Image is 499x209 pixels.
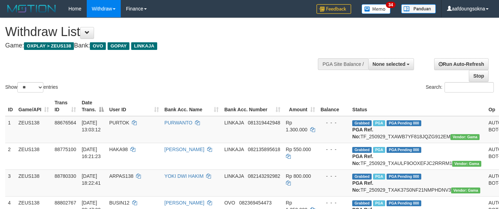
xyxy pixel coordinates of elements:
[164,173,204,179] a: YOKI DWI HAKIM
[24,42,74,50] span: OXPLAY > ZEUS138
[109,173,134,179] span: ARPAS138
[426,82,494,93] label: Search:
[469,70,489,82] a: Stop
[349,116,485,143] td: TF_250929_TXAWB7YF818JQZG912EM
[16,169,52,196] td: ZEUS138
[352,174,372,180] span: Grabbed
[387,147,421,153] span: PGA Pending
[82,120,101,132] span: [DATE] 13:03:12
[224,200,235,206] span: OVO
[373,147,385,153] span: Marked by aafnoeunsreypich
[401,4,436,14] img: panduan.png
[239,200,271,206] span: Copy 082369454473 to clipboard
[283,96,318,116] th: Amount: activate to sort column ascending
[352,120,372,126] span: Grabbed
[286,147,311,152] span: Rp 550.000
[5,25,326,39] h1: Withdraw List
[321,146,347,153] div: - - -
[352,154,373,166] b: PGA Ref. No:
[387,174,421,180] span: PGA Pending
[387,120,421,126] span: PGA Pending
[221,96,283,116] th: Bank Acc. Number: activate to sort column ascending
[248,173,280,179] span: Copy 082143292982 to clipboard
[108,42,129,50] span: GOPAY
[164,120,193,125] a: PURWANTO
[321,173,347,180] div: - - -
[5,169,16,196] td: 3
[162,96,222,116] th: Bank Acc. Name: activate to sort column ascending
[131,42,157,50] span: LINKAJA
[316,4,351,14] img: Feedback.jpg
[373,200,385,206] span: Marked by aafsreyleap
[54,200,76,206] span: 88802767
[450,134,480,140] span: Vendor URL: https://trx31.1velocity.biz
[349,169,485,196] td: TF_250929_TXAK37S0NF21NMPHDNV3
[445,82,494,93] input: Search:
[318,58,368,70] div: PGA Site Balance /
[52,96,79,116] th: Trans ID: activate to sort column ascending
[109,120,129,125] span: PURTOK
[373,61,406,67] span: None selected
[318,96,350,116] th: Balance
[286,120,307,132] span: Rp 1.300.000
[16,143,52,169] td: ZEUS138
[16,96,52,116] th: Game/API: activate to sort column ascending
[349,143,485,169] td: TF_250929_TXAULF9OOXEFJC2RRRM1
[82,173,101,186] span: [DATE] 18:22:41
[352,180,373,193] b: PGA Ref. No:
[386,2,395,8] span: 34
[349,96,485,116] th: Status
[224,120,244,125] span: LINKAJA
[17,82,43,93] select: Showentries
[352,200,372,206] span: Grabbed
[109,200,129,206] span: BUSIN12
[373,120,385,126] span: Marked by aafnoeunsreypich
[90,42,106,50] span: OVO
[5,96,16,116] th: ID
[387,200,421,206] span: PGA Pending
[362,4,391,14] img: Button%20Memo.svg
[248,120,280,125] span: Copy 081319442948 to clipboard
[224,173,244,179] span: LINKAJA
[352,147,372,153] span: Grabbed
[54,147,76,152] span: 88775100
[321,199,347,206] div: - - -
[452,161,481,167] span: Vendor URL: https://trx31.1velocity.biz
[5,82,58,93] label: Show entries
[321,119,347,126] div: - - -
[451,188,480,193] span: Vendor URL: https://trx31.1velocity.biz
[107,96,162,116] th: User ID: activate to sort column ascending
[368,58,414,70] button: None selected
[5,143,16,169] td: 2
[82,147,101,159] span: [DATE] 16:21:23
[434,58,489,70] a: Run Auto-Refresh
[286,173,311,179] span: Rp 800.000
[5,42,326,49] h4: Game: Bank:
[54,173,76,179] span: 88780330
[16,116,52,143] td: ZEUS138
[248,147,280,152] span: Copy 082135895618 to clipboard
[373,174,385,180] span: Marked by aafnoeunsreypich
[164,147,204,152] a: [PERSON_NAME]
[109,147,128,152] span: HAKA98
[79,96,106,116] th: Date Trans.: activate to sort column descending
[5,3,58,14] img: MOTION_logo.png
[5,116,16,143] td: 1
[54,120,76,125] span: 88676564
[352,127,373,139] b: PGA Ref. No:
[224,147,244,152] span: LINKAJA
[164,200,204,206] a: [PERSON_NAME]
